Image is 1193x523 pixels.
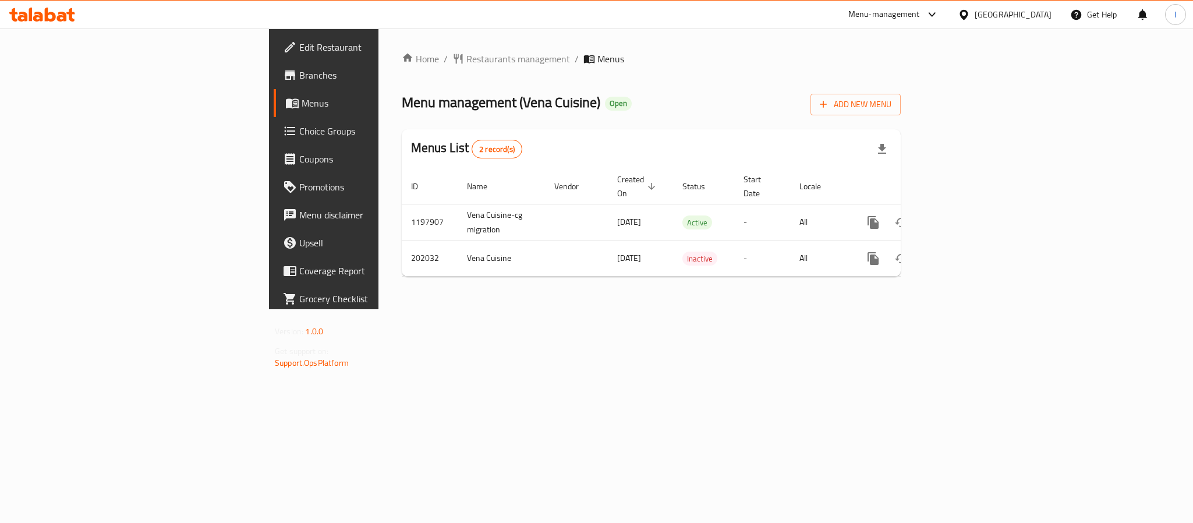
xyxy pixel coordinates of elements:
a: Support.OpsPlatform [275,355,349,370]
span: Menus [302,96,459,110]
a: Grocery Checklist [274,285,468,313]
a: Restaurants management [452,52,570,66]
div: Menu-management [848,8,920,22]
a: Upsell [274,229,468,257]
a: Promotions [274,173,468,201]
div: Active [682,215,712,229]
td: All [790,204,850,241]
td: Vena Cuisine [458,241,545,276]
a: Choice Groups [274,117,468,145]
table: enhanced table [402,169,980,277]
div: Total records count [472,140,522,158]
span: Grocery Checklist [299,292,459,306]
span: Status [682,179,720,193]
td: - [734,241,790,276]
th: Actions [850,169,980,204]
button: more [859,245,887,273]
span: Promotions [299,180,459,194]
td: - [734,204,790,241]
a: Branches [274,61,468,89]
button: Change Status [887,245,915,273]
button: Add New Menu [810,94,901,115]
nav: breadcrumb [402,52,901,66]
a: Coupons [274,145,468,173]
span: Created On [617,172,659,200]
span: Name [467,179,502,193]
span: ID [411,179,433,193]
span: Vendor [554,179,594,193]
div: Export file [868,135,896,163]
span: Menu management ( Vena Cuisine ) [402,89,600,115]
div: Open [605,97,632,111]
span: Inactive [682,252,717,266]
span: Menus [597,52,624,66]
button: more [859,209,887,236]
span: Restaurants management [466,52,570,66]
span: Start Date [744,172,776,200]
span: Choice Groups [299,124,459,138]
a: Coverage Report [274,257,468,285]
span: Coverage Report [299,264,459,278]
div: [GEOGRAPHIC_DATA] [975,8,1052,21]
span: Active [682,216,712,229]
td: Vena Cuisine-cg migration [458,204,545,241]
span: Add New Menu [820,97,891,112]
span: Version: [275,324,303,339]
h2: Menus List [411,139,522,158]
span: I [1174,8,1176,21]
span: Branches [299,68,459,82]
button: Change Status [887,209,915,236]
span: Open [605,98,632,108]
span: [DATE] [617,250,641,266]
a: Menus [274,89,468,117]
span: Locale [799,179,836,193]
a: Edit Restaurant [274,33,468,61]
td: All [790,241,850,276]
span: Edit Restaurant [299,40,459,54]
span: Menu disclaimer [299,208,459,222]
span: 2 record(s) [472,144,522,155]
li: / [575,52,579,66]
span: Get support on: [275,344,328,359]
span: Coupons [299,152,459,166]
a: Menu disclaimer [274,201,468,229]
span: 1.0.0 [305,324,323,339]
span: Upsell [299,236,459,250]
span: [DATE] [617,214,641,229]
